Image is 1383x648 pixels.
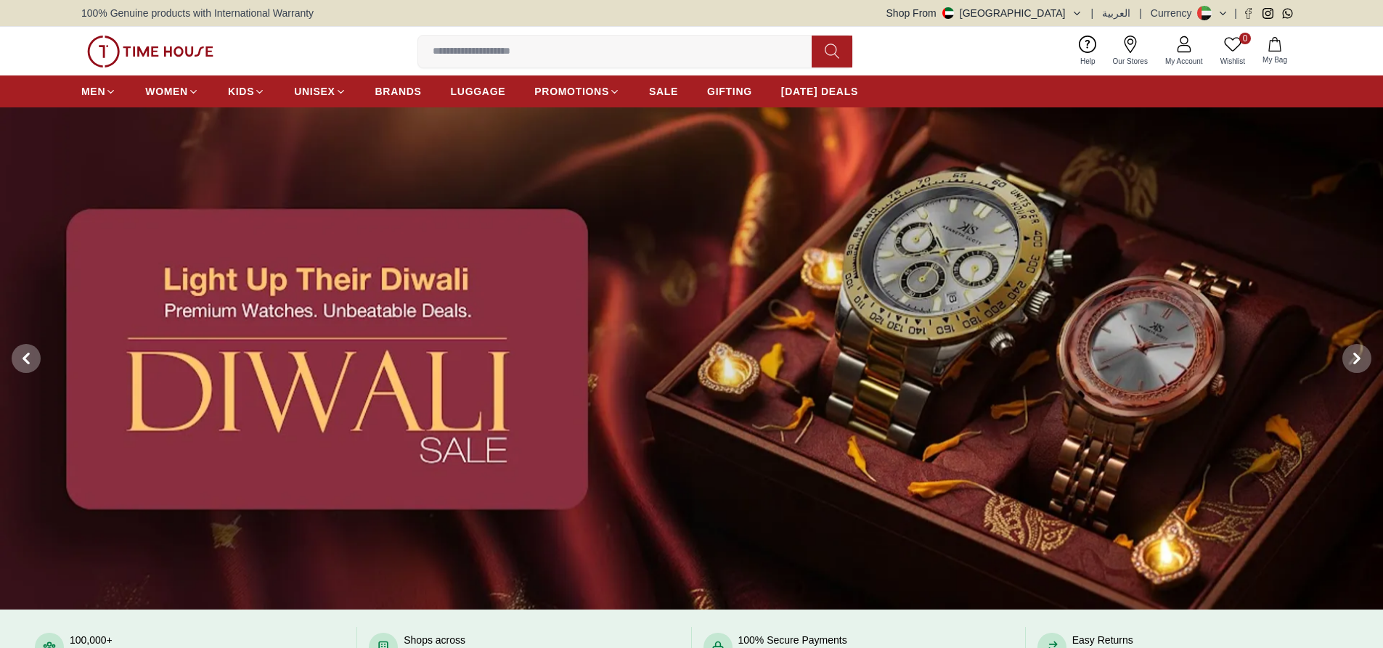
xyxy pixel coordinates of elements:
a: 0Wishlist [1212,33,1254,70]
a: LUGGAGE [451,78,506,104]
div: Currency [1151,6,1198,20]
span: BRANDS [375,84,422,99]
span: LUGGAGE [451,84,506,99]
a: BRANDS [375,78,422,104]
span: | [1091,6,1094,20]
a: UNISEX [294,78,346,104]
a: Facebook [1243,8,1254,19]
a: PROMOTIONS [534,78,620,104]
img: United Arab Emirates [942,7,954,19]
span: Wishlist [1215,56,1251,67]
span: 100% Genuine products with International Warranty [81,6,314,20]
img: ... [87,36,213,67]
span: | [1234,6,1237,20]
a: Whatsapp [1282,8,1293,19]
span: PROMOTIONS [534,84,609,99]
a: Help [1072,33,1104,70]
a: Our Stores [1104,33,1156,70]
button: العربية [1102,6,1130,20]
a: SALE [649,78,678,104]
span: [DATE] DEALS [781,84,858,99]
span: | [1139,6,1142,20]
span: My Account [1159,56,1209,67]
span: SALE [649,84,678,99]
a: WOMEN [145,78,199,104]
span: My Bag [1257,54,1293,65]
span: Help [1074,56,1101,67]
button: My Bag [1254,34,1296,68]
a: KIDS [228,78,265,104]
span: UNISEX [294,84,335,99]
a: Instagram [1262,8,1273,19]
span: GIFTING [707,84,752,99]
a: MEN [81,78,116,104]
span: MEN [81,84,105,99]
span: 0 [1239,33,1251,44]
span: KIDS [228,84,254,99]
a: [DATE] DEALS [781,78,858,104]
span: Our Stores [1107,56,1154,67]
button: Shop From[GEOGRAPHIC_DATA] [886,6,1082,20]
a: GIFTING [707,78,752,104]
span: WOMEN [145,84,188,99]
